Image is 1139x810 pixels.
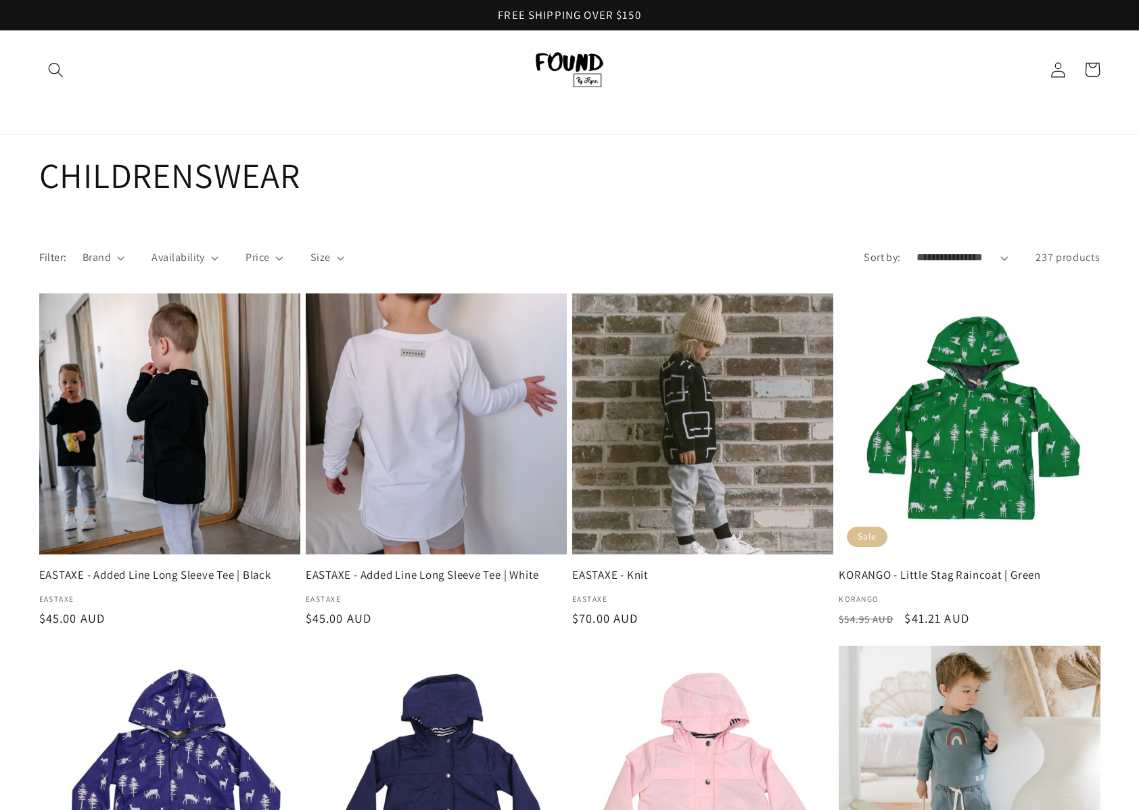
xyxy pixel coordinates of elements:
[246,249,269,265] span: Price
[310,249,344,265] summary: Size
[39,568,300,582] a: EASTAXE - Added Line Long Sleeve Tee | Black
[1036,250,1100,264] span: 237 products
[839,568,1100,582] a: KORANGO - Little Stag Raincoat | Green
[83,249,124,265] summary: Brand
[39,153,1100,198] h1: CHILDRENSWEAR
[152,249,218,265] summary: Availability
[39,53,74,87] summary: Search
[39,249,67,265] h2: Filter:
[83,249,111,265] span: Brand
[246,249,283,265] summary: Price
[864,250,901,264] label: Sort by:
[310,249,331,265] span: Size
[572,568,833,582] a: EASTAXE - Knit
[306,568,567,582] a: EASTAXE - Added Line Long Sleeve Tee | White
[152,249,205,265] span: Availability
[536,52,603,87] img: FOUND By Flynn logo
